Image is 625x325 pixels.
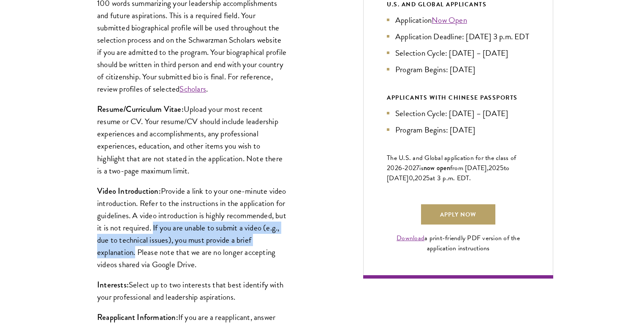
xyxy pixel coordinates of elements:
strong: Interests: [97,279,129,290]
p: Provide a link to your one-minute video introduction. Refer to the instructions in the applicatio... [97,185,287,271]
li: Application [387,14,530,26]
a: Now Open [432,14,467,26]
a: Apply Now [421,204,495,225]
span: 202 [489,163,500,173]
span: now open [424,163,450,173]
span: 202 [415,173,426,183]
div: a print-friendly PDF version of the application instructions [387,233,530,253]
span: 0 [409,173,413,183]
span: -202 [402,163,416,173]
span: 6 [398,163,402,173]
span: , [413,173,415,183]
li: Selection Cycle: [DATE] – [DATE] [387,107,530,119]
span: at 3 p.m. EDT. [430,173,471,183]
span: to [DATE] [387,163,509,183]
span: 5 [426,173,430,183]
li: Program Begins: [DATE] [387,63,530,76]
strong: Video Introduction: [97,185,161,197]
a: Scholars [179,83,206,95]
span: from [DATE], [450,163,489,173]
span: The U.S. and Global application for the class of 202 [387,153,516,173]
div: APPLICANTS WITH CHINESE PASSPORTS [387,92,530,103]
li: Application Deadline: [DATE] 3 p.m. EDT [387,30,530,43]
span: is [419,163,424,173]
li: Selection Cycle: [DATE] – [DATE] [387,47,530,59]
strong: Reapplicant Information: [97,311,178,323]
strong: Resume/Curriculum Vitae: [97,103,184,115]
p: Select up to two interests that best identify with your professional and leadership aspirations. [97,279,287,303]
p: Upload your most recent resume or CV. Your resume/CV should include leadership experiences and ac... [97,103,287,176]
span: 5 [500,163,504,173]
a: Download [397,233,424,243]
span: 7 [416,163,419,173]
li: Program Begins: [DATE] [387,124,530,136]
